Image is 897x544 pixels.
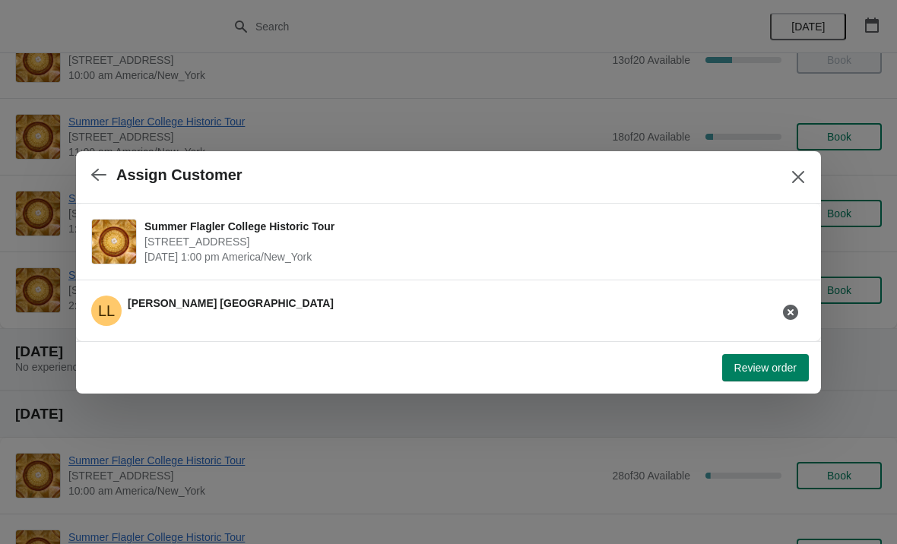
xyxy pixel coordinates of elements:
span: [STREET_ADDRESS] [144,234,798,249]
span: Luis [91,296,122,326]
h2: Assign Customer [116,166,242,184]
span: [DATE] 1:00 pm America/New_York [144,249,798,264]
button: Close [784,163,812,191]
span: Review order [734,362,797,374]
text: LL [98,302,115,319]
span: [PERSON_NAME] [GEOGRAPHIC_DATA] [128,297,334,309]
img: Summer Flagler College Historic Tour | 74 King Street, St. Augustine, FL, USA | August 21 | 1:00 ... [92,220,136,264]
span: Summer Flagler College Historic Tour [144,219,798,234]
button: Review order [722,354,809,381]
